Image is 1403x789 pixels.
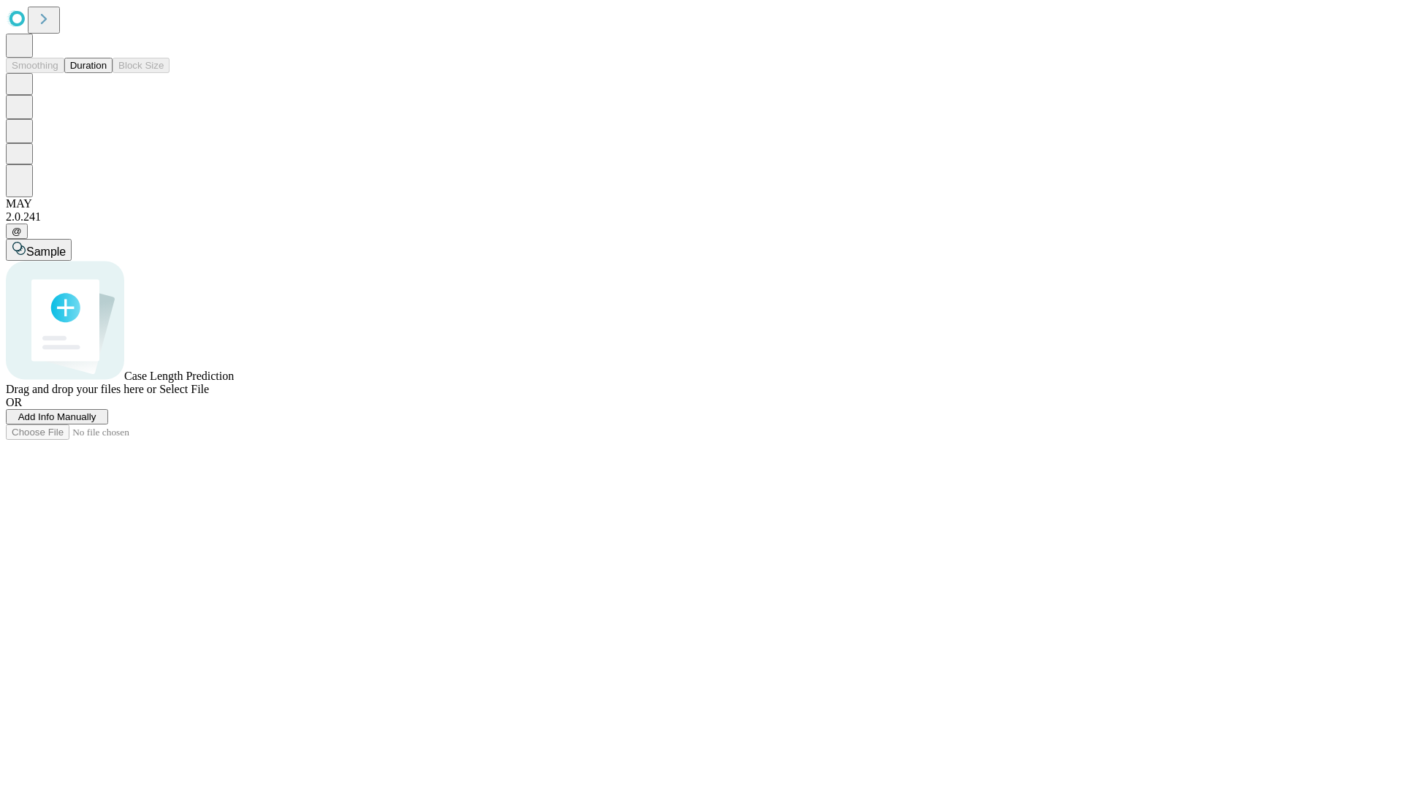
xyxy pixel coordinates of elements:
[124,370,234,382] span: Case Length Prediction
[6,396,22,408] span: OR
[64,58,113,73] button: Duration
[6,239,72,261] button: Sample
[113,58,170,73] button: Block Size
[6,197,1397,210] div: MAY
[12,226,22,237] span: @
[18,411,96,422] span: Add Info Manually
[26,245,66,258] span: Sample
[6,58,64,73] button: Smoothing
[6,224,28,239] button: @
[6,383,156,395] span: Drag and drop your files here or
[159,383,209,395] span: Select File
[6,210,1397,224] div: 2.0.241
[6,409,108,424] button: Add Info Manually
